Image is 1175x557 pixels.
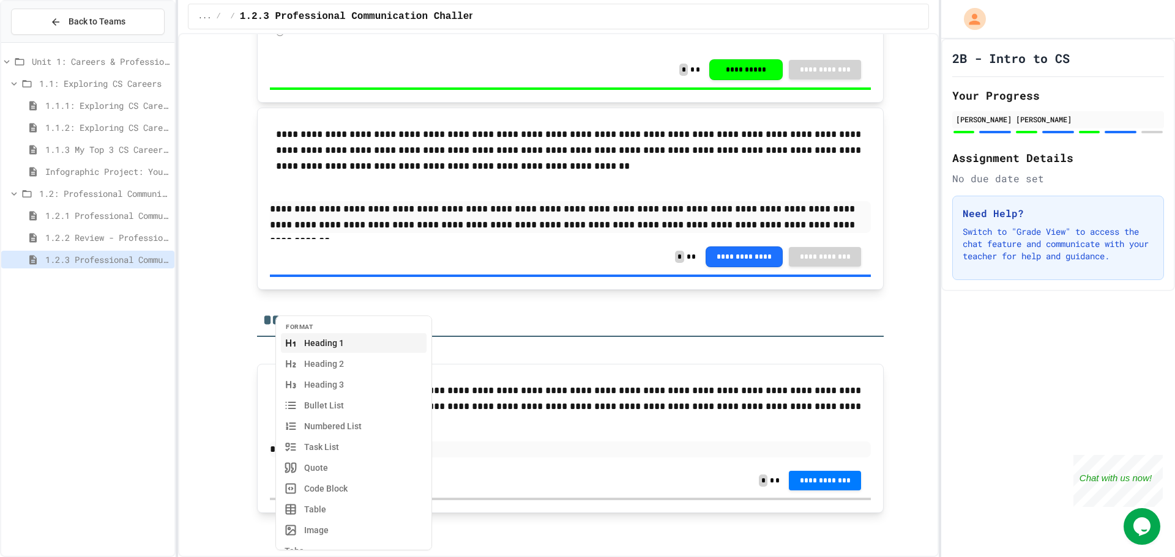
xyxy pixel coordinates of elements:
span: / [216,12,220,21]
span: 1.1.1: Exploring CS Careers [45,99,170,112]
span: 1.2: Professional Communication [39,187,170,200]
h3: Need Help? [963,206,1154,221]
h2: Your Progress [952,87,1164,104]
div: Format [286,322,422,332]
button: Back to Teams [11,9,165,35]
span: 1.1: Exploring CS Careers [39,77,170,90]
span: Infographic Project: Your favorite CS [45,165,170,178]
span: 1.2.3 Professional Communication Challenge [240,9,487,24]
button: Quote [281,458,427,478]
span: ... [198,12,212,21]
div: No due date set [952,171,1164,186]
h2: Assignment Details [952,149,1164,166]
button: Heading 3 [281,375,427,394]
button: Heading 1 [281,333,427,353]
p: Switch to "Grade View" to access the chat feature and communicate with your teacher for help and ... [963,226,1154,262]
button: Table [281,500,427,519]
iframe: chat widget [1124,508,1163,545]
div: [PERSON_NAME] [PERSON_NAME] [956,114,1160,125]
span: Back to Teams [69,15,125,28]
button: Numbered List [281,416,427,436]
button: Heading 2 [281,354,427,374]
span: 1.1.3 My Top 3 CS Careers! [45,143,170,156]
span: Unit 1: Careers & Professionalism [32,55,170,68]
iframe: chat widget [1073,455,1163,507]
button: Image [281,520,427,540]
span: 1.1.2: Exploring CS Careers - Review [45,121,170,134]
div: My Account [951,5,989,33]
span: / [231,12,235,21]
span: 1.2.3 Professional Communication Challenge [45,253,170,266]
button: Code Block [281,479,427,498]
span: 1.2.2 Review - Professional Communication [45,231,170,244]
span: 1.2.1 Professional Communication [45,209,170,222]
h1: 2B - Intro to CS [952,50,1070,67]
button: Task List [281,437,427,457]
button: Bullet List [281,396,427,415]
